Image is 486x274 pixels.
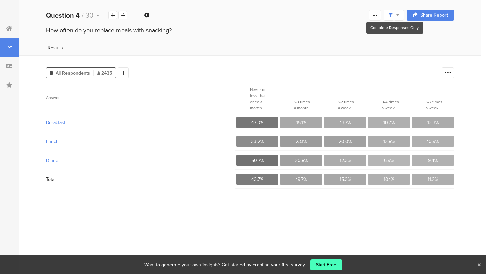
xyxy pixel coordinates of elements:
span: 15.3% [340,176,351,183]
span: 5-7 times a week [426,99,442,111]
span: 11.2% [428,176,438,183]
div: Want to generate your own insights? [144,261,220,268]
div: How often do you replace meals with snacking? [46,26,454,35]
span: Lunch [46,138,234,145]
span: 9.4% [428,157,438,164]
b: Question 4 [46,10,80,20]
span: 20.8% [295,157,308,164]
a: Start Free [310,259,342,270]
div: Total [46,176,55,183]
span: 12.8% [383,138,395,145]
span: 15.1% [296,119,306,126]
span: 10.9% [427,138,439,145]
span: 43.7% [251,176,263,183]
span: 47.3% [251,119,263,126]
span: Results [48,44,63,51]
span: 3-4 times a week [382,99,399,111]
span: 10.1% [384,176,394,183]
span: 1-3 times a month [294,99,310,111]
span: 30 [86,10,93,20]
span: 6.9% [384,157,394,164]
span: 2435 [97,70,112,77]
span: Never or less than once a month [250,87,267,111]
span: 13.3% [427,119,439,126]
span: 13.7% [340,119,351,126]
span: All Respondents [56,70,90,77]
span: 23.1% [296,138,307,145]
span: 20.0% [339,138,352,145]
span: Breakfast [46,119,234,126]
span: Answer [46,94,60,101]
span: Dinner [46,157,234,164]
span: 10.7% [383,119,395,126]
span: / [82,10,84,20]
span: Share Report [420,13,448,18]
span: 12.3% [340,157,351,164]
span: 33.2% [251,138,264,145]
div: Get started by creating your first survey [222,261,305,268]
span: 19.7% [296,176,307,183]
span: Complete Responses Only [370,25,419,31]
span: 50.7% [251,157,264,164]
span: 1-2 times a week [338,99,354,111]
